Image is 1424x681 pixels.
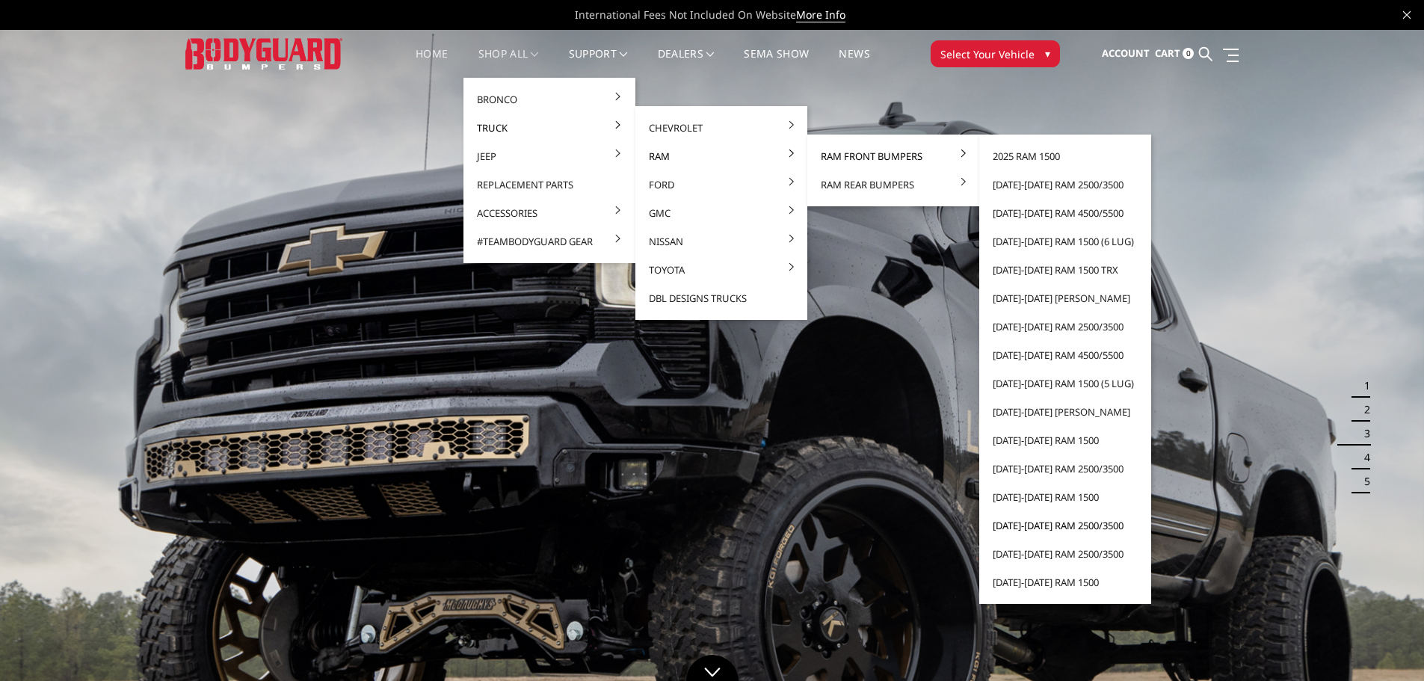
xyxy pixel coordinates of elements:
[985,170,1145,199] a: [DATE]-[DATE] Ram 2500/3500
[813,142,973,170] a: Ram Front Bumpers
[985,142,1145,170] a: 2025 Ram 1500
[686,655,739,681] a: Click to Down
[931,40,1060,67] button: Select Your Vehicle
[744,49,809,78] a: SEMA Show
[985,341,1145,369] a: [DATE]-[DATE] Ram 4500/5500
[1355,374,1370,398] button: 1 of 5
[469,114,629,142] a: Truck
[985,454,1145,483] a: [DATE]-[DATE] Ram 2500/3500
[985,256,1145,284] a: [DATE]-[DATE] Ram 1500 TRX
[185,38,342,69] img: BODYGUARD BUMPERS
[1355,422,1370,446] button: 3 of 5
[1155,34,1194,74] a: Cart 0
[1355,398,1370,422] button: 2 of 5
[1102,34,1150,74] a: Account
[985,511,1145,540] a: [DATE]-[DATE] Ram 2500/3500
[985,227,1145,256] a: [DATE]-[DATE] Ram 1500 (6 lug)
[940,46,1035,62] span: Select Your Vehicle
[469,170,629,199] a: Replacement Parts
[469,199,629,227] a: Accessories
[416,49,448,78] a: Home
[1045,46,1050,61] span: ▾
[985,568,1145,597] a: [DATE]-[DATE] Ram 1500
[985,199,1145,227] a: [DATE]-[DATE] Ram 4500/5500
[985,540,1145,568] a: [DATE]-[DATE] Ram 2500/3500
[469,227,629,256] a: #TeamBodyguard Gear
[641,199,801,227] a: GMC
[641,284,801,312] a: DBL Designs Trucks
[641,227,801,256] a: Nissan
[1102,46,1150,60] span: Account
[813,170,973,199] a: Ram Rear Bumpers
[985,426,1145,454] a: [DATE]-[DATE] Ram 1500
[569,49,628,78] a: Support
[796,7,845,22] a: More Info
[658,49,715,78] a: Dealers
[478,49,539,78] a: shop all
[985,369,1145,398] a: [DATE]-[DATE] Ram 1500 (5 lug)
[641,114,801,142] a: Chevrolet
[1349,609,1424,681] iframe: Chat Widget
[985,398,1145,426] a: [DATE]-[DATE] [PERSON_NAME]
[469,85,629,114] a: Bronco
[1155,46,1180,60] span: Cart
[985,483,1145,511] a: [DATE]-[DATE] Ram 1500
[641,170,801,199] a: Ford
[1183,48,1194,59] span: 0
[641,256,801,284] a: Toyota
[839,49,869,78] a: News
[469,142,629,170] a: Jeep
[641,142,801,170] a: Ram
[1355,446,1370,469] button: 4 of 5
[985,312,1145,341] a: [DATE]-[DATE] Ram 2500/3500
[985,284,1145,312] a: [DATE]-[DATE] [PERSON_NAME]
[1355,469,1370,493] button: 5 of 5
